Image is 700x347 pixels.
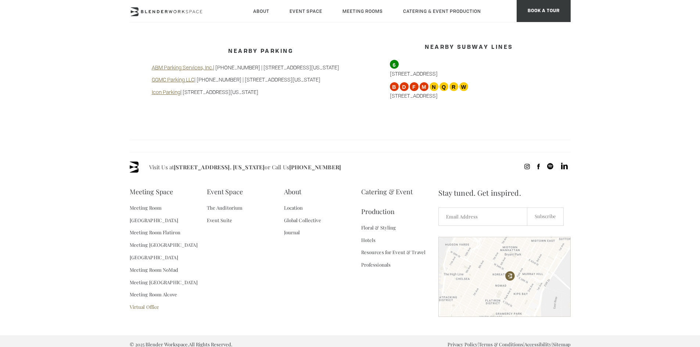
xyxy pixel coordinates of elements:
[390,60,399,69] span: 6
[152,64,370,71] p: | [PHONE_NUMBER] | [STREET_ADDRESS][US_STATE]
[130,264,178,276] a: Meeting Room NoMad
[130,239,198,251] a: Meeting [GEOGRAPHIC_DATA]
[130,251,178,264] a: [GEOGRAPHIC_DATA]
[289,163,341,171] a: [PHONE_NUMBER]
[152,88,370,96] p: | [STREET_ADDRESS][US_STATE]
[130,301,159,313] a: Virtual Office
[207,202,243,214] a: The Auditorium
[390,41,549,55] h3: Nearby Subway Lines
[361,246,438,271] a: Resources for Event & Travel Professionals
[361,182,438,221] a: Catering & Event Production
[130,288,177,301] a: Meeting Room Alcove
[400,82,409,91] span: D
[390,82,549,100] p: [STREET_ADDRESS]
[410,82,419,91] span: F
[130,202,207,227] a: Meeting Room [GEOGRAPHIC_DATA]
[152,64,213,71] a: ABM Parking Services, Inc.
[207,214,232,227] a: Event Suite
[149,162,341,173] span: Visit Us at or Call Us
[459,82,468,91] span: W
[284,214,321,227] a: Global Collective
[284,202,303,214] a: Location
[152,88,180,95] a: Icon Parking
[284,182,302,202] a: About
[420,82,428,91] span: M
[284,226,300,239] a: Journal
[527,207,564,226] input: Subscribe
[130,276,198,289] a: Meeting [GEOGRAPHIC_DATA]
[449,82,458,91] span: R
[152,45,370,59] h3: Nearby Parking
[390,82,399,91] span: B
[152,76,194,83] a: GGMC Parking LLC
[361,234,376,246] a: Hotels
[130,182,173,202] a: Meeting Space
[174,163,265,171] a: [STREET_ADDRESS]. [US_STATE]
[390,60,549,77] p: [STREET_ADDRESS]
[438,182,571,204] span: Stay tuned. Get inspired.
[438,207,527,226] input: Email Address
[430,82,438,91] span: N
[207,182,243,202] a: Event Space
[130,226,181,239] a: Meeting Room Flatiron
[439,82,448,91] span: Q
[152,76,370,83] p: | [PHONE_NUMBER] | [STREET_ADDRESS][US_STATE]
[361,221,396,234] a: Floral & Styling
